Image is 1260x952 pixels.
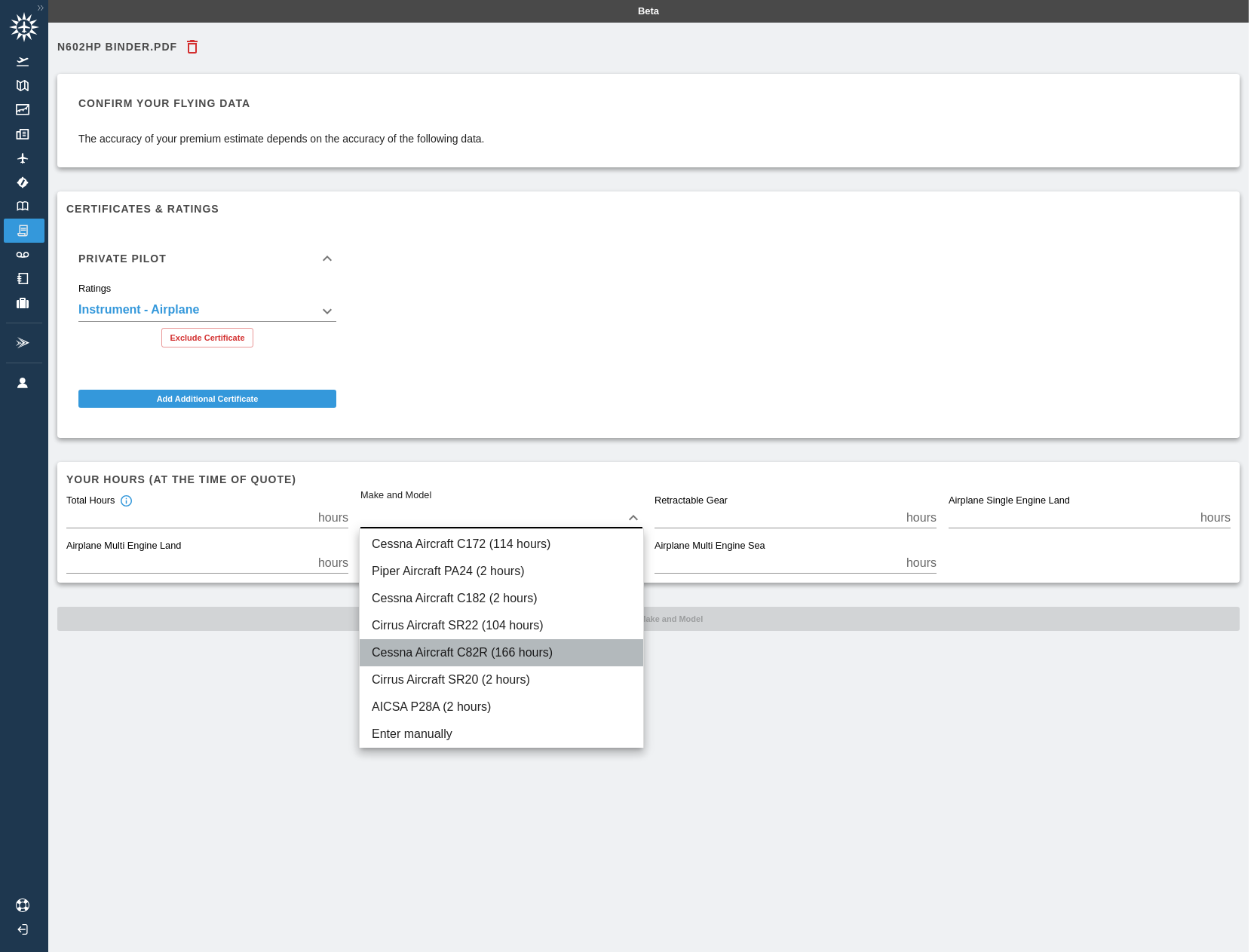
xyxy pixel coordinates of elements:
li: Piper Aircraft PA24 (2 hours) [360,558,643,585]
li: Cessna Aircraft C182 (2 hours) [360,585,643,612]
li: AICSA P28A (2 hours) [360,693,643,721]
li: Enter manually [360,721,643,748]
li: Cessna Aircraft C82R (166 hours) [360,639,643,666]
li: Cessna Aircraft C172 (114 hours) [360,531,643,558]
li: Cirrus Aircraft SR22 (104 hours) [360,612,643,639]
li: Cirrus Aircraft SR20 (2 hours) [360,666,643,693]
